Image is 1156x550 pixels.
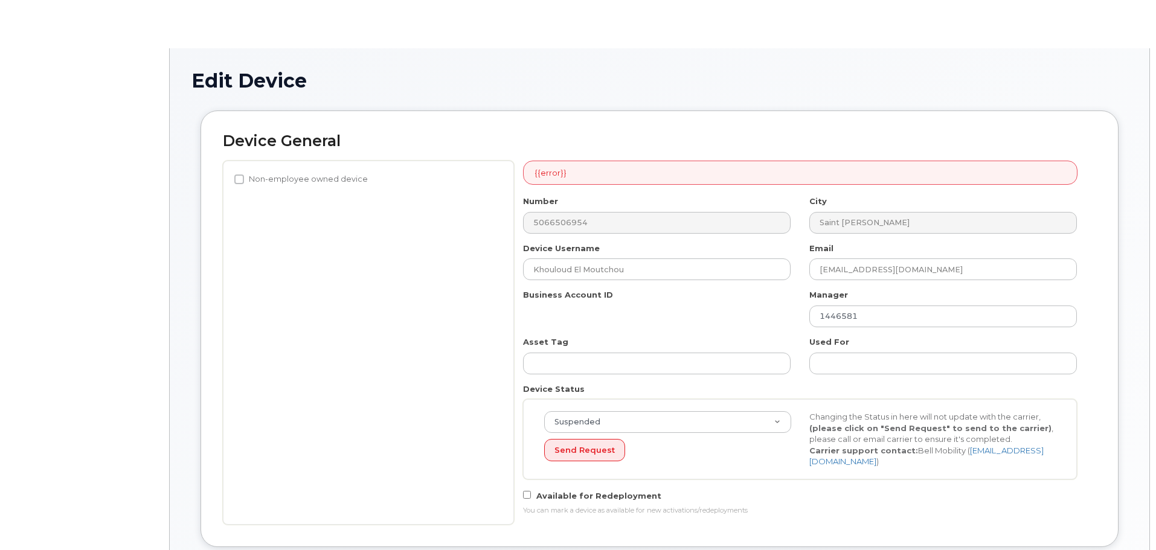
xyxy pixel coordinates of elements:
label: Business Account ID [523,289,613,301]
label: Device Status [523,383,585,395]
label: Manager [809,289,848,301]
h1: Edit Device [191,70,1128,91]
h2: Device General [223,133,1096,150]
label: Non-employee owned device [234,172,368,187]
div: You can mark a device as available for new activations/redeployments [523,506,1077,516]
div: Changing the Status in here will not update with the carrier, , please call or email carrier to e... [800,411,1065,467]
input: Select manager [809,305,1077,327]
input: Non-employee owned device [234,174,244,184]
strong: (please click on "Send Request" to send to the carrier) [809,423,1052,433]
label: Asset Tag [523,336,568,348]
label: City [809,196,827,207]
label: Used For [809,336,849,348]
div: {{error}} [523,161,1077,185]
button: Send Request [544,439,625,461]
label: Device Username [523,243,600,254]
label: Number [523,196,558,207]
a: [EMAIL_ADDRESS][DOMAIN_NAME] [809,446,1044,467]
input: Available for Redeployment [523,491,531,499]
strong: Carrier support contact: [809,446,918,455]
span: Available for Redeployment [536,491,661,500]
label: Email [809,243,833,254]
